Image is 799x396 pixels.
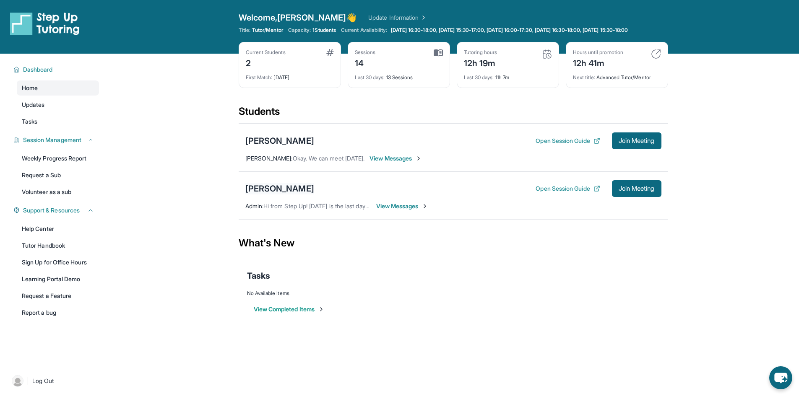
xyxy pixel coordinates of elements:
[239,27,250,34] span: Title:
[246,56,286,69] div: 2
[619,138,655,143] span: Join Meeting
[355,49,376,56] div: Sessions
[355,69,443,81] div: 13 Sessions
[17,288,99,303] a: Request a Feature
[326,49,334,56] img: card
[619,186,655,191] span: Join Meeting
[17,255,99,270] a: Sign Up for Office Hours
[573,56,623,69] div: 12h 41m
[464,69,552,81] div: 11h 7m
[239,12,357,23] span: Welcome, [PERSON_NAME] 👋
[341,27,387,34] span: Current Availability:
[419,13,427,22] img: Chevron Right
[17,97,99,112] a: Updates
[254,305,325,313] button: View Completed Items
[464,56,497,69] div: 12h 19m
[464,74,494,80] span: Last 30 days :
[415,155,422,162] img: Chevron-Right
[17,221,99,236] a: Help Center
[376,202,429,210] span: View Messages
[245,135,314,147] div: [PERSON_NAME]
[20,136,94,144] button: Session Management
[8,372,99,390] a: |Log Out
[542,49,552,59] img: card
[769,366,792,389] button: chat-button
[17,168,99,183] a: Request a Sub
[247,290,660,297] div: No Available Items
[434,49,443,57] img: card
[252,27,283,34] span: Tutor/Mentor
[245,155,293,162] span: [PERSON_NAME] :
[464,49,497,56] div: Tutoring hours
[391,27,628,34] span: [DATE] 16:30-18:00, [DATE] 15:30-17:00, [DATE] 16:00-17:30, [DATE] 16:30-18:00, [DATE] 15:30-18:00
[17,305,99,320] a: Report a bug
[12,375,23,387] img: user-img
[27,376,29,386] span: |
[573,49,623,56] div: Hours until promotion
[17,238,99,253] a: Tutor Handbook
[536,184,600,193] button: Open Session Guide
[17,114,99,129] a: Tasks
[17,80,99,96] a: Home
[368,13,427,22] a: Update Information
[17,151,99,166] a: Weekly Progress Report
[17,272,99,287] a: Learning Portal Demo
[22,117,37,126] span: Tasks
[246,49,286,56] div: Current Students
[23,206,80,215] span: Support & Resources
[389,27,630,34] a: [DATE] 16:30-18:00, [DATE] 15:30-17:00, [DATE] 16:00-17:30, [DATE] 16:30-18:00, [DATE] 15:30-18:00
[247,270,270,282] span: Tasks
[22,101,45,109] span: Updates
[312,27,336,34] span: 1 Students
[245,202,263,210] span: Admin :
[23,136,81,144] span: Session Management
[23,65,53,74] span: Dashboard
[245,183,314,194] div: [PERSON_NAME]
[355,74,385,80] span: Last 30 days :
[612,180,661,197] button: Join Meeting
[32,377,54,385] span: Log Out
[10,12,80,35] img: logo
[17,184,99,199] a: Volunteer as a sub
[573,69,661,81] div: Advanced Tutor/Mentor
[246,69,334,81] div: [DATE]
[20,65,94,74] button: Dashboard
[422,203,428,210] img: Chevron-Right
[612,132,661,149] button: Join Meeting
[22,84,38,92] span: Home
[573,74,596,80] span: Next title :
[20,206,94,215] button: Support & Resources
[355,56,376,69] div: 14
[246,74,273,80] span: First Match :
[288,27,311,34] span: Capacity:
[239,105,668,123] div: Students
[293,155,365,162] span: Okay. We can meet [DATE].
[651,49,661,59] img: card
[536,137,600,145] button: Open Session Guide
[239,225,668,261] div: What's New
[370,154,422,163] span: View Messages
